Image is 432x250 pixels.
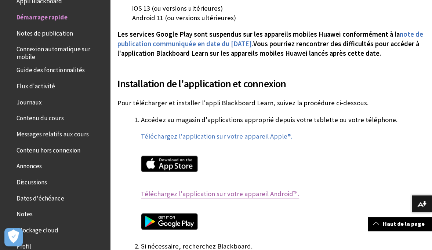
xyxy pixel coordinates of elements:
span: Démarrage rapide [17,11,67,21]
span: Connexion automatique sur mobile [17,43,105,60]
span: Notes [17,208,33,218]
span: Discussions [17,176,47,186]
span: Les services Google Play sont suspendus sur les appareils mobiles Huawei conformément à la [117,30,400,38]
span: Flux d'activité [17,80,55,90]
span: Stockage cloud [17,224,58,234]
button: Ouvrir le centre de préférences [4,228,23,246]
a: Google Play [141,206,425,240]
span: Messages relatifs aux cours [17,128,88,138]
span: Journaux [17,96,42,106]
span: Contenu du cours [17,112,63,122]
a: Téléchargez l'application sur votre appareil Android™. [141,190,299,198]
img: Apple App Store [141,155,198,172]
p: iOS 13 (ou versions ultérieures) Android 11 (ou versions ultérieures) [117,4,425,23]
a: Téléchargez l'application sur votre appareil Apple®. [141,132,292,141]
img: Google Play [141,213,198,230]
a: Haut de la page [368,217,432,231]
span: Vous pourriez rencontrer des difficultés pour accéder à l'application Blackboard Learn sur les ap... [117,40,419,58]
span: Dates d'échéance [17,192,64,202]
span: Guide des fonctionnalités [17,64,84,74]
p: Pour télécharger et installer l'appli Blackboard Learn, suivez la procédure ci-dessous. [117,98,425,108]
h2: Installation de l'application et connexion [117,67,425,91]
span: Notes de publication [17,27,73,37]
span: Contenu hors connexion [17,144,80,154]
span: Annonces [17,160,42,170]
p: Accédez au magasin d'applications approprié depuis votre tablette ou votre téléphone. [141,115,425,125]
span: Profil [17,240,31,250]
p: . [117,30,425,59]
